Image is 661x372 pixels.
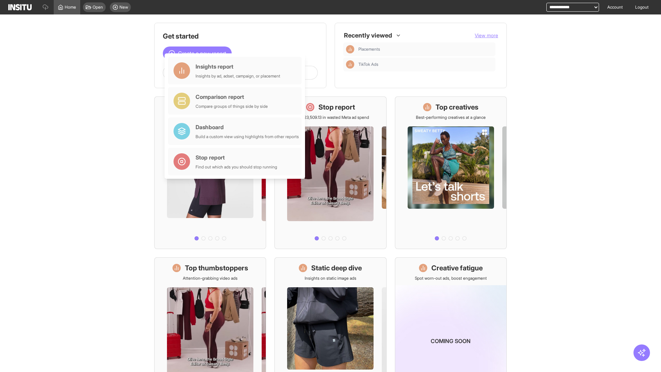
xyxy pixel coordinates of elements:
p: Best-performing creatives at a glance [416,115,486,120]
button: Create a new report [163,46,232,60]
span: View more [475,32,498,38]
a: Top creativesBest-performing creatives at a glance [395,96,507,249]
span: Open [93,4,103,10]
div: Dashboard [196,123,299,131]
span: Home [65,4,76,10]
div: Insights [346,45,354,53]
div: Insights [346,60,354,69]
a: Stop reportSave £23,509.13 in wasted Meta ad spend [274,96,386,249]
p: Save £23,509.13 in wasted Meta ad spend [292,115,369,120]
img: Logo [8,4,32,10]
div: Comparison report [196,93,268,101]
h1: Static deep dive [311,263,362,273]
span: TikTok Ads [358,62,378,67]
div: Compare groups of things side by side [196,104,268,109]
div: Find out which ads you should stop running [196,164,277,170]
div: Insights by ad, adset, campaign, or placement [196,73,280,79]
span: New [119,4,128,10]
h1: Top creatives [436,102,479,112]
div: Stop report [196,153,277,162]
p: Attention-grabbing video ads [183,276,238,281]
button: View more [475,32,498,39]
p: Insights on static image ads [305,276,356,281]
span: Create a new report [178,49,226,58]
span: TikTok Ads [358,62,493,67]
h1: Stop report [318,102,355,112]
h1: Top thumbstoppers [185,263,248,273]
span: Placements [358,46,380,52]
h1: Get started [163,31,318,41]
a: What's live nowSee all active ads instantly [154,96,266,249]
div: Build a custom view using highlights from other reports [196,134,299,139]
span: Placements [358,46,493,52]
div: Insights report [196,62,280,71]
